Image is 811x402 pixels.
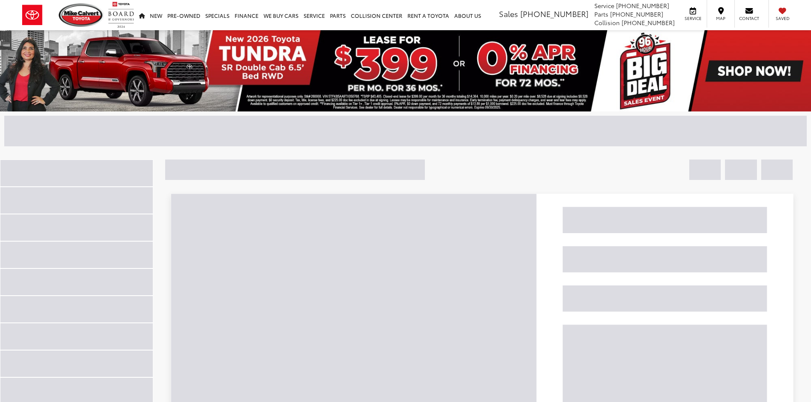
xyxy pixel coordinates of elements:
[739,15,759,21] span: Contact
[610,10,663,18] span: [PHONE_NUMBER]
[520,8,588,19] span: [PHONE_NUMBER]
[616,1,669,10] span: [PHONE_NUMBER]
[499,8,518,19] span: Sales
[773,15,792,21] span: Saved
[622,18,675,27] span: [PHONE_NUMBER]
[711,15,730,21] span: Map
[594,10,608,18] span: Parts
[594,1,614,10] span: Service
[59,3,104,27] img: Mike Calvert Toyota
[594,18,620,27] span: Collision
[683,15,702,21] span: Service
